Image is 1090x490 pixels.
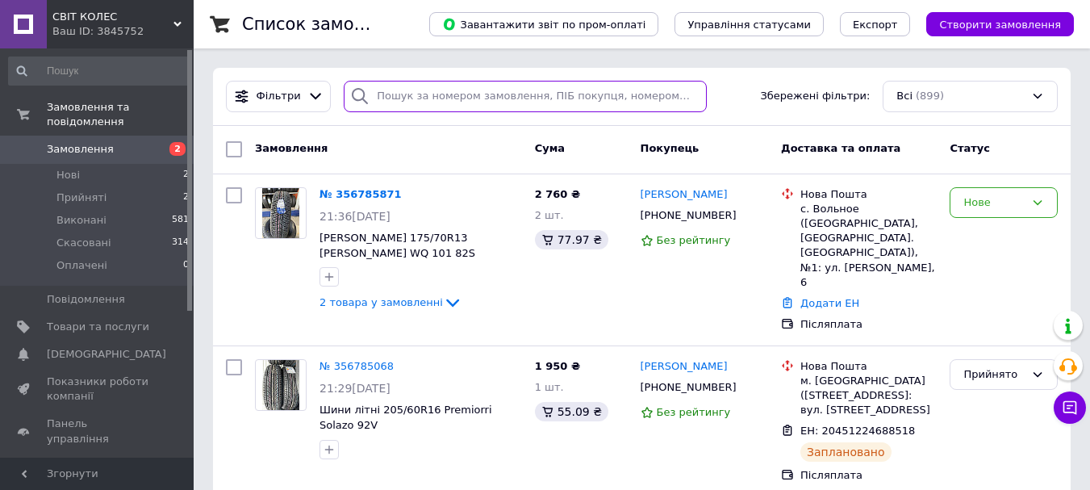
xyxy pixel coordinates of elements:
[1054,392,1086,424] button: Чат з покупцем
[262,360,300,410] img: Фото товару
[47,142,114,157] span: Замовлення
[781,142,900,154] span: Доставка та оплата
[262,188,300,238] img: Фото товару
[963,195,1025,211] div: Нове
[800,187,937,202] div: Нова Пошта
[56,168,80,182] span: Нові
[47,292,125,307] span: Повідомлення
[52,10,173,24] span: СВІТ КОЛЕС
[172,236,189,250] span: 314
[535,402,608,421] div: 55.09 ₴
[896,89,913,104] span: Всі
[319,188,402,200] a: № 356785871
[535,188,580,200] span: 2 760 ₴
[319,404,492,431] a: Шини літні 205/60R16 Premiorri Solazo 92V
[257,89,301,104] span: Фільтри
[800,202,937,290] div: с. Вольное ([GEOGRAPHIC_DATA], [GEOGRAPHIC_DATA]. [GEOGRAPHIC_DATA]), №1: ул. [PERSON_NAME], 6
[853,19,898,31] span: Експорт
[687,19,811,31] span: Управління статусами
[800,317,937,332] div: Післяплата
[657,234,731,246] span: Без рейтингу
[183,258,189,273] span: 0
[319,210,390,223] span: 21:36[DATE]
[442,17,645,31] span: Завантажити звіт по пром-оплаті
[429,12,658,36] button: Завантажити звіт по пром-оплаті
[910,18,1074,30] a: Створити замовлення
[641,142,700,154] span: Покупець
[800,442,892,462] div: Заплановано
[183,191,189,205] span: 2
[56,213,106,228] span: Виконані
[939,19,1061,31] span: Створити замовлення
[319,296,443,308] span: 2 товара у замовленні
[172,213,189,228] span: 581
[535,142,565,154] span: Cума
[47,417,149,446] span: Панель управління
[800,468,937,483] div: Післяплата
[255,187,307,239] a: Фото товару
[637,205,740,226] div: [PHONE_NUMBER]
[8,57,190,86] input: Пошук
[535,360,580,372] span: 1 950 ₴
[760,89,870,104] span: Збережені фільтри:
[916,90,944,102] span: (899)
[242,15,406,34] h1: Список замовлень
[637,377,740,398] div: [PHONE_NUMBER]
[47,347,166,362] span: [DEMOGRAPHIC_DATA]
[319,382,390,395] span: 21:29[DATE]
[535,209,564,221] span: 2 шт.
[840,12,911,36] button: Експорт
[641,187,728,203] a: [PERSON_NAME]
[800,297,859,309] a: Додати ЕН
[56,236,111,250] span: Скасовані
[183,168,189,182] span: 2
[963,366,1025,383] div: Прийнято
[926,12,1074,36] button: Створити замовлення
[319,360,394,372] a: № 356785068
[47,375,149,404] span: Показники роботи компанії
[344,81,706,112] input: Пошук за номером замовлення, ПІБ покупця, номером телефону, Email, номером накладної
[319,232,475,259] a: [PERSON_NAME] 175/70R13 [PERSON_NAME] WQ 101 82S
[800,359,937,374] div: Нова Пошта
[255,142,328,154] span: Замовлення
[800,425,915,437] span: ЕН: 20451224688518
[56,191,106,205] span: Прийняті
[800,374,937,418] div: м. [GEOGRAPHIC_DATA] ([STREET_ADDRESS]: вул. [STREET_ADDRESS]
[657,406,731,418] span: Без рейтингу
[641,359,728,375] a: [PERSON_NAME]
[255,359,307,411] a: Фото товару
[950,142,990,154] span: Статус
[47,320,149,334] span: Товари та послуги
[535,230,608,249] div: 77.97 ₴
[47,100,194,129] span: Замовлення та повідомлення
[319,296,462,308] a: 2 товара у замовленні
[674,12,824,36] button: Управління статусами
[169,142,186,156] span: 2
[52,24,194,39] div: Ваш ID: 3845752
[56,258,107,273] span: Оплачені
[535,381,564,393] span: 1 шт.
